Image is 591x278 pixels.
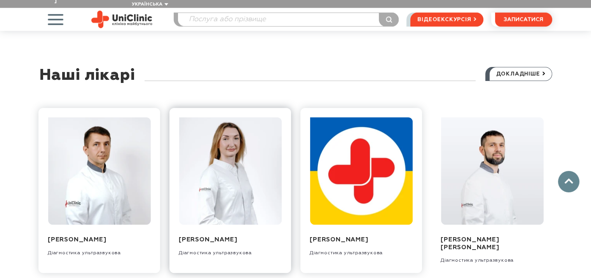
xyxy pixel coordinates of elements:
[179,168,281,173] a: Сивокінь Оксана Миколаївна
[310,237,368,243] a: [PERSON_NAME]
[441,168,543,173] a: Двізов Олександр Володимирович
[310,244,413,256] div: Діагностика ультразвукова
[310,168,412,173] a: Хижняк Ольга Алімовна
[48,168,150,173] a: Плотник Володимир Олександрович
[310,117,412,225] img: Хижняк Ольга Алімовна
[179,237,237,243] a: [PERSON_NAME]
[495,12,552,26] button: записатися
[48,237,106,243] a: [PERSON_NAME]
[441,237,499,251] a: [PERSON_NAME] [PERSON_NAME]
[441,252,544,264] div: Діагностика ультразвукова
[39,67,135,96] div: Наші лікарі
[417,13,471,26] span: відеоекскурсія
[130,2,168,7] button: Українська
[48,244,151,256] div: Діагностика ультразвукова
[91,11,152,28] img: Uniclinic
[441,117,543,225] img: Двізов Олександр Володимирович
[179,244,282,256] div: Діагностика ультразвукова
[178,13,399,26] input: Послуга або прізвище
[504,17,543,22] span: записатися
[496,67,540,81] span: докладніше
[410,12,483,26] a: відеоекскурсія
[132,2,162,7] span: Українська
[485,67,552,81] a: докладніше
[48,117,150,225] img: Плотник Володимир Олександрович
[179,117,281,225] img: Сивокінь Оксана Миколаївна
